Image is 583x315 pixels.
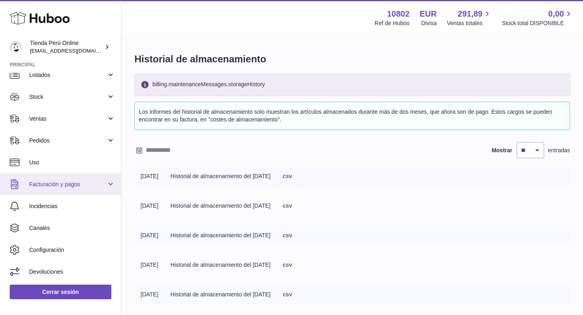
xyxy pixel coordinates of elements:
td: [DATE] [134,226,164,245]
label: Mostrar [492,147,512,154]
span: Listados [29,71,106,79]
span: [EMAIL_ADDRESS][DOMAIN_NAME] [30,47,119,54]
span: Ventas [29,115,106,123]
h1: Historial de almacenamiento [134,53,570,66]
a: csv [283,173,292,179]
td: Historial de almacenamiento del [DATE] [164,226,277,245]
td: [DATE] [134,285,164,304]
a: csv [283,202,292,209]
span: Ventas totales [447,19,492,27]
td: [DATE] [134,166,164,186]
p: Los informes del historial de almacenamiento solo muestran los artículos almacenados durante más ... [139,106,566,126]
a: csv [283,232,292,238]
span: Pedidos [29,137,106,145]
span: 0,00 [548,9,564,19]
span: Facturación y pagos [29,181,106,188]
a: csv [283,291,292,298]
td: [DATE] [134,196,164,216]
div: Ref de Huboo [374,19,409,27]
a: Cerrar sesión [10,285,111,299]
span: Stock total DISPONIBLE [502,19,573,27]
td: Historial de almacenamiento del [DATE] [164,255,277,275]
td: Historial de almacenamiento del [DATE] [164,196,277,216]
img: contacto@tiendaperuonline.com [10,41,22,53]
strong: EUR [420,9,437,19]
span: Stock [29,93,106,101]
span: entradas [548,147,570,154]
span: Incidencias [29,202,115,210]
td: Historial de almacenamiento del [DATE] [164,285,277,304]
a: csv [283,262,292,268]
span: Canales [29,224,115,232]
div: Divisa [421,19,437,27]
span: Uso [29,159,115,166]
span: Devoluciones [29,268,115,276]
a: 0,00 Stock total DISPONIBLE [502,9,573,27]
td: [DATE] [134,255,164,275]
span: 291,89 [458,9,483,19]
strong: 10802 [387,9,410,19]
td: Historial de almacenamiento del [DATE] [164,166,277,186]
div: billing.maintenanceMessages.storageHistory [134,74,570,95]
a: 291,89 Ventas totales [447,9,492,27]
span: Configuración [29,246,115,254]
div: Tienda Perú Online [30,39,103,55]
